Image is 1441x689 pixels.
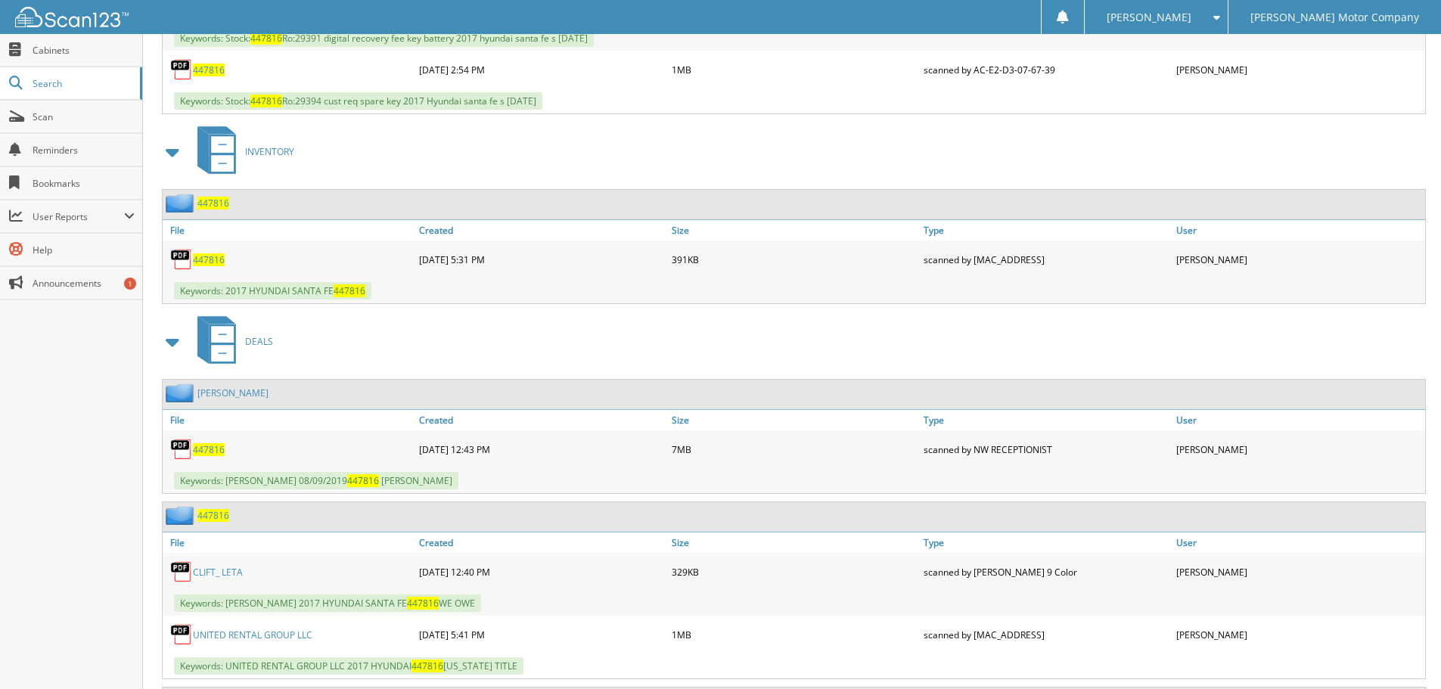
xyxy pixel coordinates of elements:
div: [PERSON_NAME] [1172,619,1425,650]
div: 7MB [668,434,921,464]
div: scanned by [PERSON_NAME] 9 Color [920,557,1172,587]
div: [PERSON_NAME] [1172,434,1425,464]
span: 447816 [347,474,379,487]
span: Help [33,244,135,256]
span: 447816 [407,597,439,610]
span: Scan [33,110,135,123]
img: PDF.png [170,438,193,461]
img: PDF.png [170,248,193,271]
a: Type [920,532,1172,553]
div: 329KB [668,557,921,587]
span: Announcements [33,277,135,290]
a: Type [920,220,1172,241]
div: scanned by [MAC_ADDRESS] [920,619,1172,650]
a: CLIFT_ LETA [193,566,243,579]
a: [PERSON_NAME] [197,386,269,399]
a: INVENTORY [188,122,294,182]
div: [DATE] 5 :41 PM [415,619,668,650]
img: folder2.png [166,383,197,402]
a: User [1172,410,1425,430]
a: Size [668,220,921,241]
span: Bookmarks [33,177,135,190]
a: 447816 [197,509,229,522]
span: Keywords: 2017 HYUNDAI SANTA FE [174,282,371,299]
span: Keywords: Stock: Ro:29394 cust req spare key 2017 Hyundai santa fe s [DATE] [174,92,542,110]
span: 447816 [334,284,365,297]
a: Size [668,410,921,430]
a: Created [415,220,668,241]
a: UNITED RENTAL GROUP LLC [193,628,312,641]
div: [DATE] 12 :40 PM [415,557,668,587]
a: User [1172,220,1425,241]
span: Keywords: Stock: Ro:29391 digital recovery fee key battery 2017 hyundai santa fe s [DATE] [174,29,594,47]
div: [PERSON_NAME] [1172,244,1425,275]
a: File [163,220,415,241]
div: 1 [124,278,136,290]
a: Size [668,532,921,553]
img: PDF.png [170,560,193,583]
img: scan123-logo-white.svg [15,7,129,27]
img: folder2.png [166,194,197,213]
div: 1MB [668,619,921,650]
a: 447816 [193,443,225,456]
a: DEALS [188,312,273,371]
span: Keywords: [PERSON_NAME] 08/09/ 2019 [PERSON_NAME] [174,472,458,489]
span: Search [33,77,132,90]
a: Created [415,532,668,553]
div: scanned by NW RECEPTIONIST [920,434,1172,464]
span: 447816 [250,95,282,107]
img: PDF.png [170,623,193,646]
div: 391KB [668,244,921,275]
iframe: Chat Widget [1365,616,1441,689]
img: PDF.png [170,58,193,81]
div: scanned by AC-E2-D 3-07-67-39 [920,54,1172,85]
div: scanned by [MAC_ADDRESS] [920,244,1172,275]
span: [PERSON_NAME] Motor Company [1250,13,1419,22]
span: Reminders [33,144,135,157]
a: Created [415,410,668,430]
a: 447816 [193,64,225,76]
span: Keywords: [PERSON_NAME] 2017 HYUNDAI SANTA FE WE OWE [174,594,481,612]
span: User Reports [33,210,124,223]
span: Cabinets [33,44,135,57]
a: File [163,410,415,430]
a: User [1172,532,1425,553]
div: [DATE] 2 :54 PM [415,54,668,85]
div: [DATE] 5 :31 PM [415,244,668,275]
span: 447816 [411,660,443,672]
img: folder2.png [166,506,197,525]
a: 447816 [197,197,229,209]
span: Keywords: UNITED RENTAL GROUP LLC 2017 HYUNDAI [US_STATE] TITLE [174,657,523,675]
div: 1MB [668,54,921,85]
div: [PERSON_NAME] [1172,557,1425,587]
span: [PERSON_NAME] [1107,13,1191,22]
span: DEALS [245,335,273,348]
a: Type [920,410,1172,430]
div: [PERSON_NAME] [1172,54,1425,85]
a: 447816 [193,253,225,266]
div: [DATE] 12 :43 PM [415,434,668,464]
span: INVENTORY [245,145,294,158]
a: File [163,532,415,553]
span: 447816 [250,32,282,45]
